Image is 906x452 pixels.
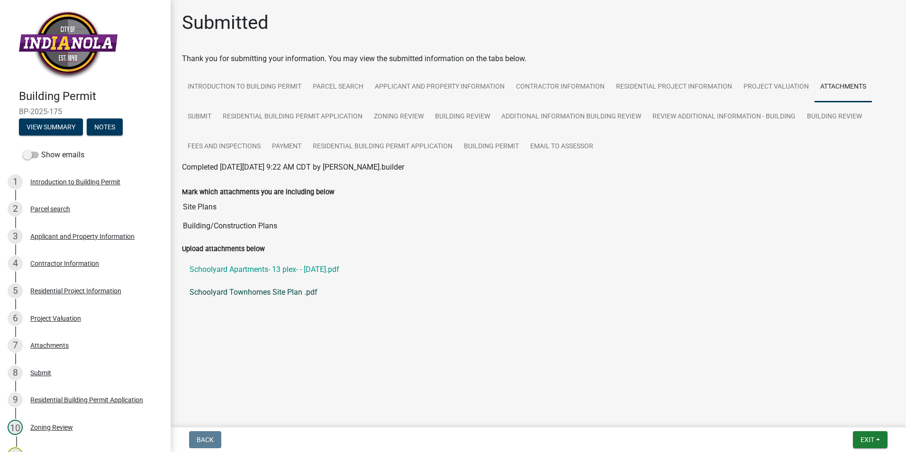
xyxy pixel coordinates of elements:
[23,149,84,161] label: Show emails
[182,281,895,304] a: Schoolyard Townhomes Site Plan .pdf
[30,315,81,322] div: Project Valuation
[368,102,429,132] a: Zoning Review
[458,132,525,162] a: Building Permit
[217,102,368,132] a: Residential Building Permit Application
[610,72,738,102] a: Residential Project Information
[30,342,69,349] div: Attachments
[30,288,121,294] div: Residential Project Information
[87,118,123,136] button: Notes
[369,72,510,102] a: Applicant and Property Information
[30,179,120,185] div: Introduction to Building Permit
[307,132,458,162] a: Residential Building Permit Application
[307,72,369,102] a: Parcel search
[8,229,23,244] div: 3
[266,132,307,162] a: Payment
[30,260,99,267] div: Contractor Information
[8,256,23,271] div: 4
[182,72,307,102] a: Introduction to Building Permit
[19,10,118,80] img: City of Indianola, Iowa
[429,102,496,132] a: Building Review
[510,72,610,102] a: Contractor Information
[801,102,868,132] a: Building Review
[182,53,895,64] div: Thank you for submitting your information. You may view the submitted information on the tabs below.
[853,431,888,448] button: Exit
[815,72,872,102] a: Attachments
[30,370,51,376] div: Submit
[8,174,23,190] div: 1
[182,132,266,162] a: Fees and Inspections
[8,311,23,326] div: 6
[8,201,23,217] div: 2
[182,258,895,281] a: Schoolyard Apartments- 13 plex- - [DATE].pdf
[30,397,143,403] div: Residential Building Permit Application
[861,436,874,443] span: Exit
[8,283,23,298] div: 5
[19,124,83,131] wm-modal-confirm: Summary
[525,132,599,162] a: Email to Assessor
[182,11,269,34] h1: Submitted
[87,124,123,131] wm-modal-confirm: Notes
[182,189,335,196] label: Mark which attachments you are including below
[30,424,73,431] div: Zoning Review
[30,233,135,240] div: Applicant and Property Information
[8,338,23,353] div: 7
[19,107,152,116] span: BP-2025-175
[182,163,404,172] span: Completed [DATE][DATE] 9:22 AM CDT by [PERSON_NAME].builder
[30,206,70,212] div: Parcel search
[8,420,23,435] div: 10
[197,436,214,443] span: Back
[182,246,265,253] label: Upload attachments below
[647,102,801,132] a: Review Additional Information - Building
[8,392,23,407] div: 9
[182,102,217,132] a: Submit
[496,102,647,132] a: Additional Information Building Review
[19,90,163,103] h4: Building Permit
[8,365,23,380] div: 8
[189,431,221,448] button: Back
[738,72,815,102] a: Project Valuation
[19,118,83,136] button: View Summary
